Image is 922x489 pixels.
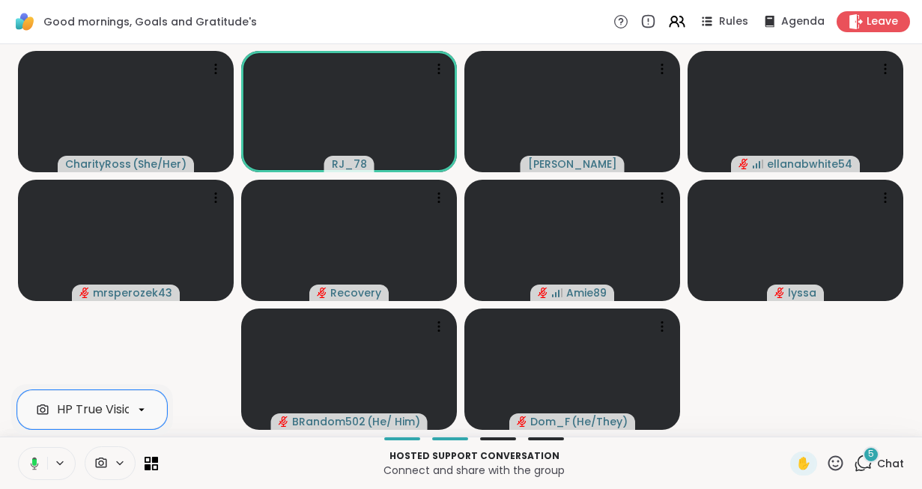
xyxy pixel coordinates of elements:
[93,285,172,300] span: mrsperozek43
[528,157,617,171] span: [PERSON_NAME]
[330,285,381,300] span: Recovery
[57,401,211,419] div: HP True Vision HD Camera
[796,455,811,473] span: ✋
[79,288,90,298] span: audio-muted
[279,416,289,427] span: audio-muted
[738,159,749,169] span: audio-muted
[774,288,785,298] span: audio-muted
[367,414,420,429] span: ( He/ Him )
[133,157,186,171] span: ( She/Her )
[767,157,852,171] span: ellanabwhite54
[517,416,527,427] span: audio-muted
[167,463,781,478] p: Connect and share with the group
[781,14,825,29] span: Agenda
[292,414,366,429] span: BRandom502
[43,14,257,29] span: Good mornings, Goals and Gratitude's
[167,449,781,463] p: Hosted support conversation
[571,414,628,429] span: ( He/They )
[332,157,367,171] span: RJ_78
[788,285,816,300] span: lyssa
[12,9,37,34] img: ShareWell Logomark
[566,285,607,300] span: Amie89
[868,448,874,461] span: 5
[877,456,904,471] span: Chat
[867,14,898,29] span: Leave
[317,288,327,298] span: audio-muted
[538,288,548,298] span: audio-muted
[719,14,748,29] span: Rules
[65,157,131,171] span: CharityRoss
[530,414,570,429] span: Dom_F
